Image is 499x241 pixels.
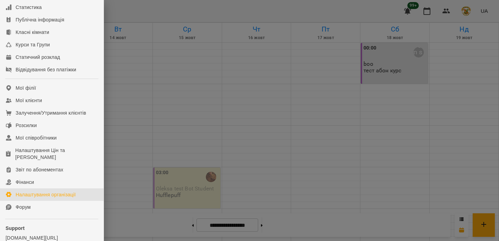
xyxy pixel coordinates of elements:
[16,166,63,173] div: Звіт по абонементах
[15,147,98,161] div: Налаштування Цін та [PERSON_NAME]
[16,41,50,48] div: Курси та Групи
[16,97,42,104] div: Мої клієнти
[16,179,34,186] div: Фінанси
[16,204,31,211] div: Форум
[6,225,98,232] p: Support
[16,84,36,91] div: Мої філії
[16,54,60,61] div: Статичний розклад
[16,191,76,198] div: Налаштування організації
[16,122,37,129] div: Розсилки
[16,66,76,73] div: Відвідування без платіжки
[16,29,49,36] div: Класні кімнати
[16,134,57,141] div: Мої співробітники
[16,16,64,23] div: Публічна інформація
[16,4,42,11] div: Статистика
[16,109,86,116] div: Залучення/Утримання клієнтів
